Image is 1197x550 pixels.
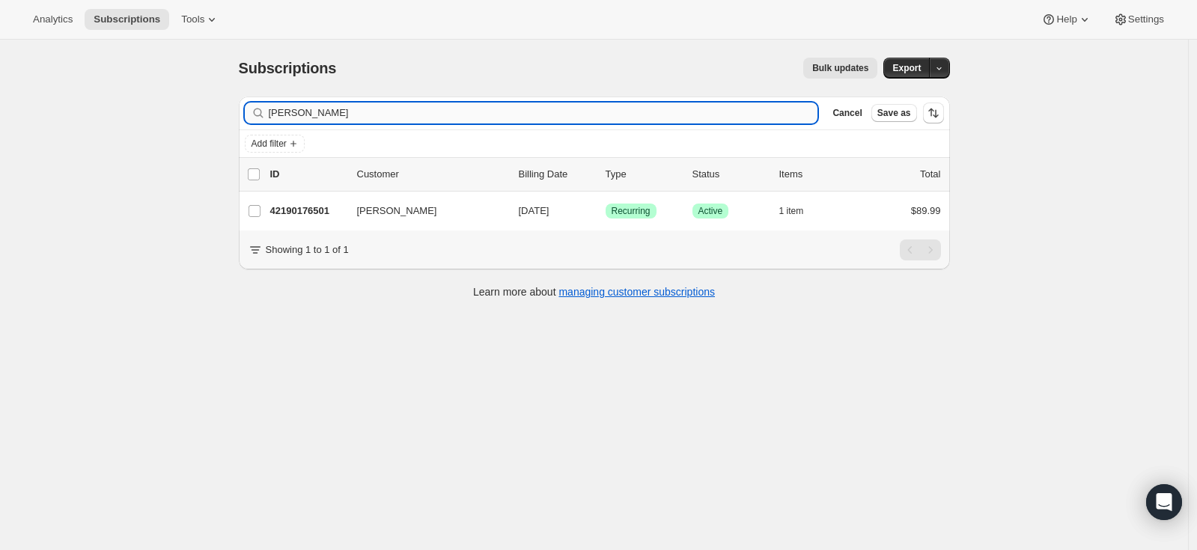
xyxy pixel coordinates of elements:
[357,167,507,182] p: Customer
[779,167,854,182] div: Items
[245,135,305,153] button: Add filter
[270,167,941,182] div: IDCustomerBilling DateTypeStatusItemsTotal
[606,167,680,182] div: Type
[181,13,204,25] span: Tools
[94,13,160,25] span: Subscriptions
[803,58,877,79] button: Bulk updates
[270,204,345,219] p: 42190176501
[348,199,498,223] button: [PERSON_NAME]
[1146,484,1182,520] div: Open Intercom Messenger
[172,9,228,30] button: Tools
[779,201,820,221] button: 1 item
[33,13,73,25] span: Analytics
[269,103,818,123] input: Filter subscribers
[877,107,911,119] span: Save as
[266,242,349,257] p: Showing 1 to 1 of 1
[698,205,723,217] span: Active
[911,205,941,216] span: $89.99
[239,60,337,76] span: Subscriptions
[832,107,862,119] span: Cancel
[357,204,437,219] span: [PERSON_NAME]
[519,205,549,216] span: [DATE]
[270,167,345,182] p: ID
[871,104,917,122] button: Save as
[779,205,804,217] span: 1 item
[883,58,930,79] button: Export
[558,286,715,298] a: managing customer subscriptions
[612,205,651,217] span: Recurring
[692,167,767,182] p: Status
[892,62,921,74] span: Export
[519,167,594,182] p: Billing Date
[85,9,169,30] button: Subscriptions
[900,239,941,260] nav: Pagination
[1128,13,1164,25] span: Settings
[812,62,868,74] span: Bulk updates
[24,9,82,30] button: Analytics
[1032,9,1100,30] button: Help
[923,103,944,123] button: Sort the results
[826,104,868,122] button: Cancel
[920,167,940,182] p: Total
[1104,9,1173,30] button: Settings
[270,201,941,221] div: 42190176501[PERSON_NAME][DATE]SuccessRecurringSuccessActive1 item$89.99
[1056,13,1076,25] span: Help
[473,284,715,299] p: Learn more about
[252,138,287,150] span: Add filter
